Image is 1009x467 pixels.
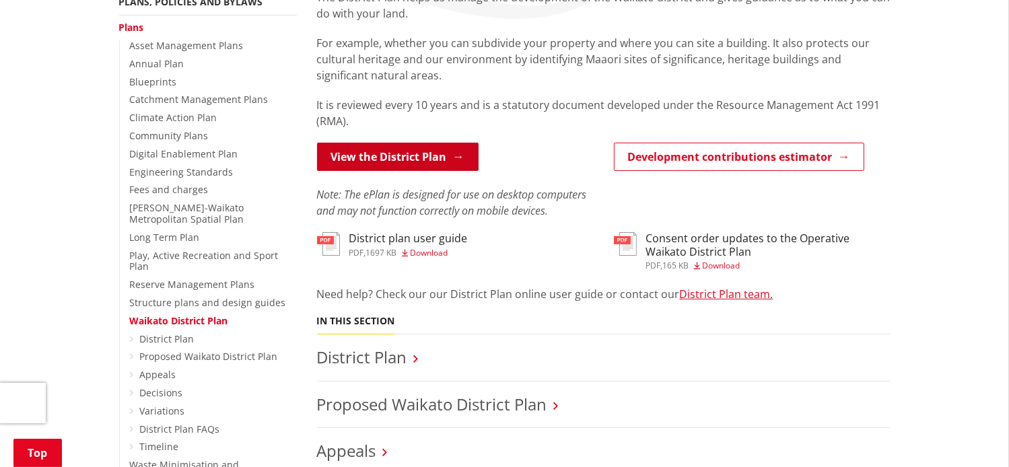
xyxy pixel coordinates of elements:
[130,147,238,160] a: Digital Enablement Plan
[130,93,269,106] a: Catchment Management Plans
[317,346,407,368] a: District Plan
[130,129,209,142] a: Community Plans
[130,39,244,52] a: Asset Management Plans
[140,368,176,381] a: Appeals
[130,57,184,70] a: Annual Plan
[130,201,244,225] a: [PERSON_NAME]-Waikato Metropolitan Spatial Plan
[317,143,479,171] a: View the District Plan
[614,232,891,269] a: Consent order updates to the Operative Waikato District Plan pdf,165 KB Download
[349,249,468,257] div: ,
[140,332,195,345] a: District Plan
[703,260,740,271] span: Download
[317,97,891,129] p: It is reviewed every 10 years and is a statutory document developed under the Resource Management...
[119,21,144,34] a: Plans
[646,232,891,258] h3: Consent order updates to the Operative Waikato District Plan
[317,232,468,256] a: District plan user guide pdf,1697 KB Download
[130,278,255,291] a: Reserve Management Plans
[411,247,448,258] span: Download
[317,187,587,218] em: Note: The ePlan is designed for use on desktop computers and may not function correctly on mobile...
[663,260,689,271] span: 165 KB
[130,75,177,88] a: Blueprints
[13,439,62,467] a: Top
[349,247,364,258] span: pdf
[130,183,209,196] a: Fees and charges
[140,404,185,417] a: Variations
[317,286,891,302] p: Need help? Check our our District Plan online user guide or contact our
[130,111,217,124] a: Climate Action Plan
[140,350,278,363] a: Proposed Waikato District Plan
[947,410,996,459] iframe: Messenger Launcher
[317,439,376,462] a: Appeals
[317,35,891,83] p: For example, whether you can subdivide your property and where you can site a building. It also p...
[130,314,228,327] a: Waikato District Plan
[366,247,397,258] span: 1697 KB
[349,232,468,245] h3: District plan user guide
[140,423,220,435] a: District Plan FAQs
[130,296,286,309] a: Structure plans and design guides
[646,260,661,271] span: pdf
[614,143,864,171] a: Development contributions estimator
[130,166,234,178] a: Engineering Standards
[317,393,547,415] a: Proposed Waikato District Plan
[646,262,891,270] div: ,
[140,440,179,453] a: Timeline
[140,386,183,399] a: Decisions
[680,287,773,301] a: District Plan team.
[614,232,637,256] img: document-pdf.svg
[130,231,200,244] a: Long Term Plan
[317,232,340,256] img: document-pdf.svg
[317,316,395,327] h5: In this section
[130,249,279,273] a: Play, Active Recreation and Sport Plan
